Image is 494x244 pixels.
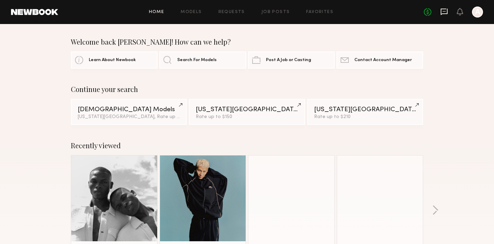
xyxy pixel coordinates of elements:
[71,38,423,46] div: Welcome back [PERSON_NAME]! How can we help?
[472,7,483,18] a: A
[159,51,246,69] a: Search For Models
[261,10,290,14] a: Job Posts
[314,115,416,119] div: Rate up to $210
[336,51,423,69] a: Contact Account Manager
[248,51,335,69] a: Post A Job or Casting
[189,99,305,125] a: [US_STATE][GEOGRAPHIC_DATA]Rate up to $150
[89,58,136,62] span: Learn About Newbook
[196,115,298,119] div: Rate up to $150
[306,10,333,14] a: Favorites
[218,10,245,14] a: Requests
[71,85,423,93] div: Continue your search
[266,58,311,62] span: Post A Job or Casting
[196,106,298,113] div: [US_STATE][GEOGRAPHIC_DATA]
[177,58,217,62] span: Search For Models
[71,99,187,125] a: [DEMOGRAPHIC_DATA] Models[US_STATE][GEOGRAPHIC_DATA], Rate up to $150
[149,10,164,14] a: Home
[314,106,416,113] div: [US_STATE][GEOGRAPHIC_DATA]
[71,141,423,150] div: Recently viewed
[354,58,412,62] span: Contact Account Manager
[78,115,180,119] div: [US_STATE][GEOGRAPHIC_DATA], Rate up to $150
[181,10,202,14] a: Models
[307,99,423,125] a: [US_STATE][GEOGRAPHIC_DATA]Rate up to $210
[71,51,158,69] a: Learn About Newbook
[78,106,180,113] div: [DEMOGRAPHIC_DATA] Models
